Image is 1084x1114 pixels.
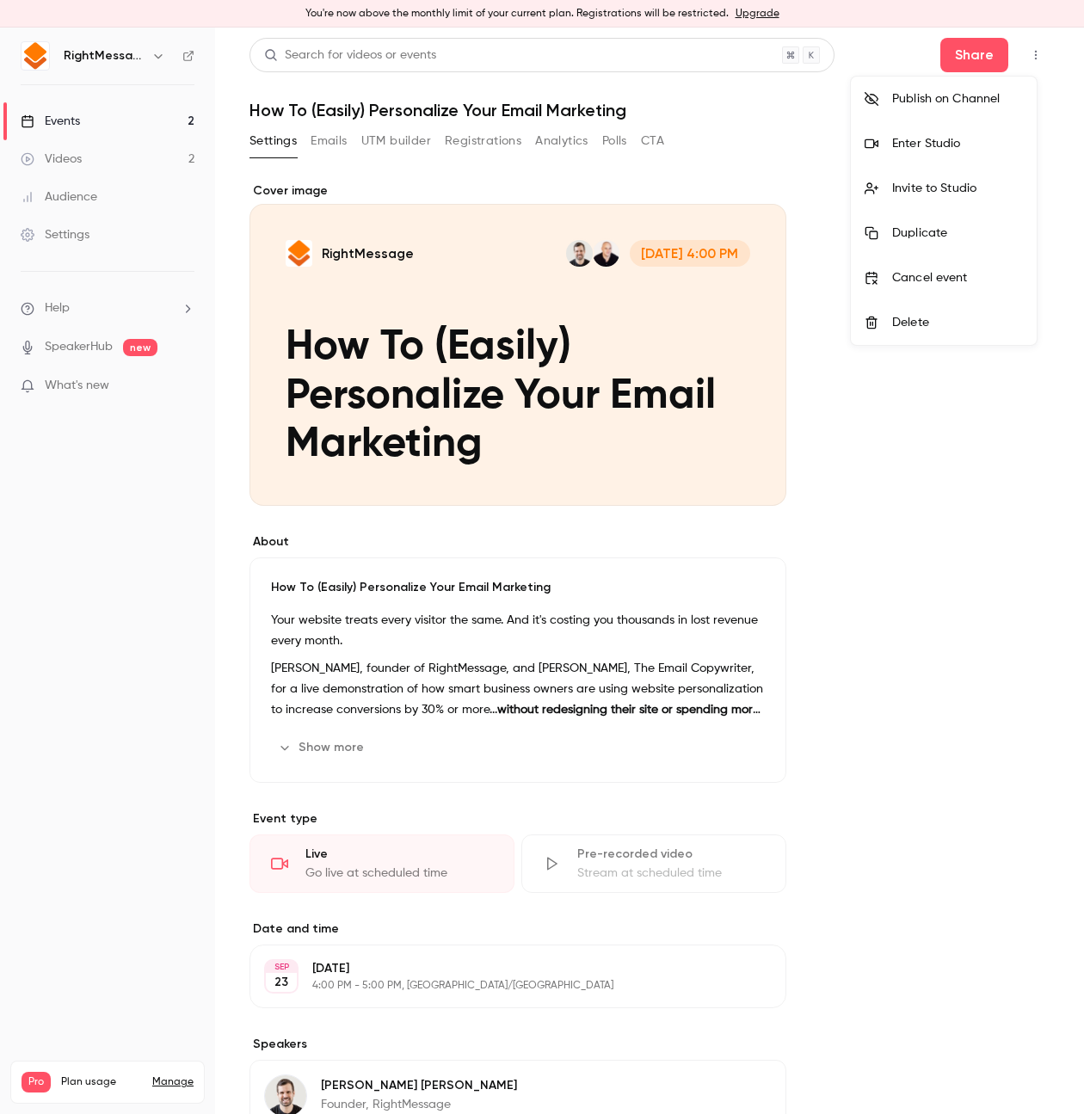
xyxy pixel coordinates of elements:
[892,225,1023,242] div: Duplicate
[892,269,1023,286] div: Cancel event
[892,314,1023,331] div: Delete
[892,180,1023,197] div: Invite to Studio
[892,90,1023,108] div: Publish on Channel
[892,135,1023,152] div: Enter Studio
